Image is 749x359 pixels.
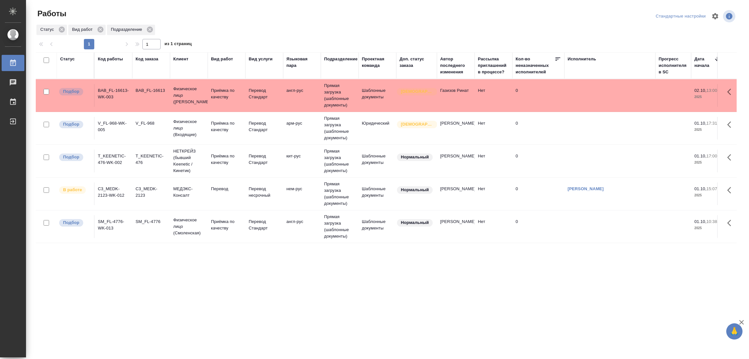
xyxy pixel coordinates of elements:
[706,121,717,126] p: 17:31
[437,182,475,205] td: [PERSON_NAME]
[359,182,396,205] td: Шаблонные документы
[95,117,132,140] td: V_FL-968-WK-005
[211,218,242,231] p: Приёмка по качеству
[173,217,204,236] p: Физическое лицо (Смоленская)
[512,84,564,107] td: 0
[359,117,396,140] td: Юридический
[568,56,596,62] div: Исполнитель
[516,56,555,75] div: Кол-во неназначенных исполнителей
[136,120,167,127] div: V_FL-968
[723,84,739,100] button: Здесь прячутся важные кнопки
[321,112,359,144] td: Прямая загрузка (шаблонные документы)
[95,150,132,172] td: T_KEENETIC-476-WK-002
[136,186,167,199] div: C3_MEDK-2123
[95,84,132,107] td: BAB_FL-16613-WK-003
[694,154,706,158] p: 01.10,
[59,87,91,96] div: Можно подбирать исполнителей
[440,56,471,75] div: Автор последнего изменения
[283,84,321,107] td: англ-рус
[59,186,91,194] div: Исполнитель выполняет работу
[694,219,706,224] p: 01.10,
[321,210,359,243] td: Прямая загрузка (шаблонные документы)
[321,145,359,177] td: Прямая загрузка (шаблонные документы)
[249,186,280,199] p: Перевод несрочный
[694,88,706,93] p: 02.10,
[706,219,717,224] p: 10:38
[283,215,321,238] td: англ-рус
[136,87,167,94] div: BAB_FL-16613
[401,187,429,193] p: Нормальный
[694,192,720,199] p: 2025
[478,56,509,75] div: Рассылка приглашений в процессе?
[98,56,123,62] div: Код работы
[694,159,720,166] p: 2025
[59,120,91,129] div: Можно подбирать исполнителей
[211,153,242,166] p: Приёмка по качеству
[694,186,706,191] p: 01.10,
[173,148,204,174] p: НЕТКРЕЙЗ (бывший Keenetic / Кинетик)
[211,120,242,133] p: Приёмка по качеству
[512,117,564,140] td: 0
[211,56,233,62] div: Вид работ
[362,56,393,69] div: Проектная команда
[706,186,717,191] p: 15:07
[694,56,714,69] div: Дата начала
[659,56,688,75] div: Прогресс исполнителя в SC
[475,182,512,205] td: Нет
[173,118,204,138] p: Физическое лицо (Входящие)
[36,25,67,35] div: Статус
[475,84,512,107] td: Нет
[723,182,739,198] button: Здесь прячутся важные кнопки
[475,150,512,172] td: Нет
[401,121,433,128] p: [DEMOGRAPHIC_DATA]
[694,94,720,100] p: 2025
[36,8,66,19] span: Работы
[437,150,475,172] td: [PERSON_NAME]
[211,186,242,192] p: Перевод
[706,88,717,93] p: 13:00
[324,56,358,62] div: Подразделение
[249,153,280,166] p: Перевод Стандарт
[437,117,475,140] td: [PERSON_NAME]
[249,218,280,231] p: Перевод Стандарт
[249,56,273,62] div: Вид услуги
[164,40,192,49] span: из 1 страниц
[359,215,396,238] td: Шаблонные документы
[512,215,564,238] td: 0
[694,121,706,126] p: 01.10,
[706,154,717,158] p: 17:00
[63,219,79,226] p: Подбор
[401,219,429,226] p: Нормальный
[283,182,321,205] td: нем-рус
[63,88,79,95] p: Подбор
[400,56,434,69] div: Доп. статус заказа
[173,86,204,105] p: Физическое лицо ([PERSON_NAME])
[321,178,359,210] td: Прямая загрузка (шаблонные документы)
[136,56,158,62] div: Код заказа
[95,182,132,205] td: C3_MEDK-2123-WK-012
[286,56,318,69] div: Языковая пара
[107,25,155,35] div: Подразделение
[283,117,321,140] td: арм-рус
[359,150,396,172] td: Шаблонные документы
[723,10,737,22] span: Посмотреть информацию
[283,150,321,172] td: кит-рус
[654,11,707,21] div: split button
[72,26,95,33] p: Вид работ
[568,186,604,191] a: [PERSON_NAME]
[401,88,433,95] p: [DEMOGRAPHIC_DATA]
[359,84,396,107] td: Шаблонные документы
[136,218,167,225] div: SM_FL-4776
[40,26,56,33] p: Статус
[59,218,91,227] div: Можно подбирать исполнителей
[249,120,280,133] p: Перевод Стандарт
[111,26,144,33] p: Подразделение
[723,150,739,165] button: Здесь прячутся важные кнопки
[729,325,740,338] span: 🙏
[249,87,280,100] p: Перевод Стандарт
[512,150,564,172] td: 0
[173,186,204,199] p: МЕДЭКС-Консалт
[211,87,242,100] p: Приёмка по качеству
[475,215,512,238] td: Нет
[59,153,91,162] div: Можно подбирать исполнителей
